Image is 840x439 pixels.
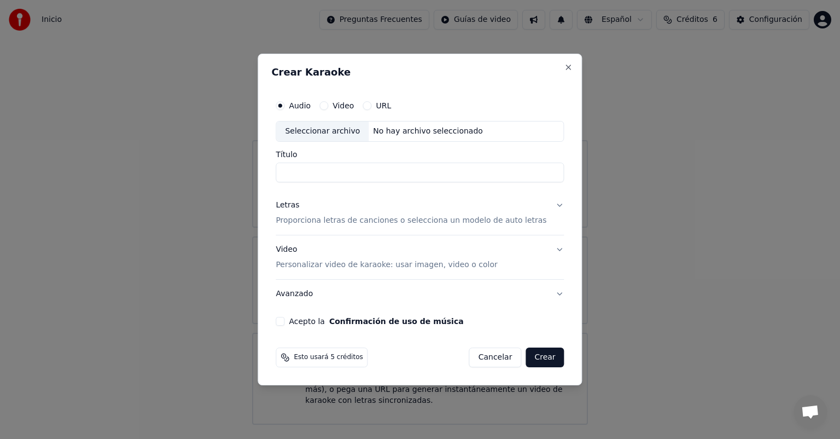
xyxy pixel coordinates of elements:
label: Audio [289,102,311,109]
p: Personalizar video de karaoke: usar imagen, video o color [276,259,497,270]
button: Acepto la [329,317,464,325]
button: Crear [526,348,564,367]
p: Proporciona letras de canciones o selecciona un modelo de auto letras [276,215,546,226]
span: Esto usará 5 créditos [294,353,363,362]
div: No hay archivo seleccionado [369,126,487,137]
div: Seleccionar archivo [276,122,369,141]
button: LetrasProporciona letras de canciones o selecciona un modelo de auto letras [276,191,564,235]
div: Video [276,244,497,270]
label: Video [332,102,354,109]
label: URL [376,102,391,109]
button: VideoPersonalizar video de karaoke: usar imagen, video o color [276,235,564,279]
button: Cancelar [469,348,522,367]
div: Letras [276,200,299,211]
label: Título [276,151,564,158]
h2: Crear Karaoke [271,67,568,77]
label: Acepto la [289,317,463,325]
button: Avanzado [276,280,564,308]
